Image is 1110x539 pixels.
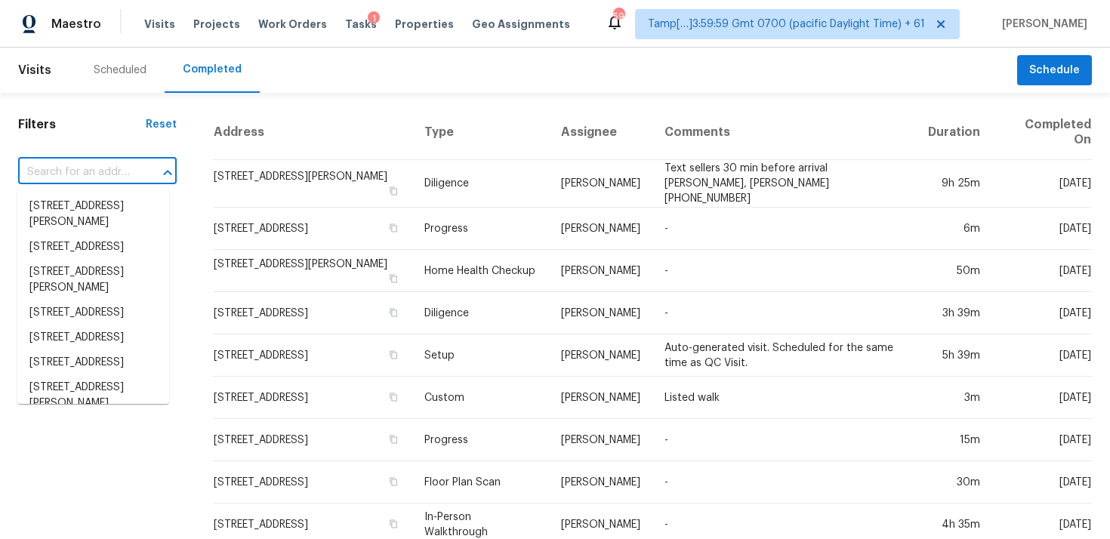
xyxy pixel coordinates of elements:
th: Comments [652,105,916,160]
li: [STREET_ADDRESS][PERSON_NAME] [17,375,169,416]
td: [DATE] [992,419,1092,461]
td: [STREET_ADDRESS] [213,334,412,377]
th: Type [412,105,549,160]
td: 50m [916,250,992,292]
th: Duration [916,105,992,160]
button: Copy Address [387,306,400,319]
button: Copy Address [387,184,400,198]
td: Text sellers 30 min before arrival [PERSON_NAME], [PERSON_NAME] [PHONE_NUMBER] [652,160,916,208]
td: [STREET_ADDRESS] [213,377,412,419]
td: - [652,250,916,292]
td: [DATE] [992,461,1092,504]
td: [PERSON_NAME] [549,419,652,461]
span: Work Orders [258,17,327,32]
td: Listed walk [652,377,916,419]
td: Progress [412,419,549,461]
div: Reset [146,117,177,132]
li: [STREET_ADDRESS][PERSON_NAME] [17,194,169,235]
td: [STREET_ADDRESS][PERSON_NAME] [213,160,412,208]
input: Search for an address... [18,161,134,184]
td: [STREET_ADDRESS][PERSON_NAME] [213,250,412,292]
span: Properties [395,17,454,32]
td: [PERSON_NAME] [549,334,652,377]
button: Close [157,162,178,183]
td: 5h 39m [916,334,992,377]
div: 596 [613,9,624,24]
td: [DATE] [992,377,1092,419]
td: [DATE] [992,250,1092,292]
li: [STREET_ADDRESS] [17,300,169,325]
li: [STREET_ADDRESS] [17,325,169,350]
span: Projects [193,17,240,32]
div: Scheduled [94,63,146,78]
td: Custom [412,377,549,419]
td: Home Health Checkup [412,250,549,292]
th: Assignee [549,105,652,160]
h1: Filters [18,117,146,132]
button: Copy Address [387,221,400,235]
td: Auto-generated visit. Scheduled for the same time as QC Visit. [652,334,916,377]
td: Diligence [412,292,549,334]
button: Copy Address [387,433,400,446]
td: [STREET_ADDRESS] [213,208,412,250]
th: Completed On [992,105,1092,160]
span: Schedule [1029,61,1080,80]
td: - [652,461,916,504]
span: Visits [18,54,51,87]
span: Geo Assignments [472,17,570,32]
li: [STREET_ADDRESS] [17,235,169,260]
button: Schedule [1017,55,1092,86]
td: [PERSON_NAME] [549,250,652,292]
button: Copy Address [387,475,400,488]
td: Setup [412,334,549,377]
td: 3h 39m [916,292,992,334]
td: 30m [916,461,992,504]
span: Visits [144,17,175,32]
th: Address [213,105,412,160]
td: [DATE] [992,334,1092,377]
button: Copy Address [387,390,400,404]
span: Tasks [345,19,377,29]
td: [PERSON_NAME] [549,377,652,419]
td: - [652,419,916,461]
td: [PERSON_NAME] [549,160,652,208]
td: - [652,208,916,250]
div: Completed [183,62,242,77]
span: Maestro [51,17,101,32]
button: Copy Address [387,348,400,362]
td: 15m [916,419,992,461]
td: [PERSON_NAME] [549,461,652,504]
td: - [652,292,916,334]
td: [DATE] [992,208,1092,250]
span: Tamp[…]3:59:59 Gmt 0700 (pacific Daylight Time) + 61 [648,17,925,32]
td: [STREET_ADDRESS] [213,461,412,504]
li: [STREET_ADDRESS][PERSON_NAME] [17,260,169,300]
div: 1 [368,11,380,26]
span: [PERSON_NAME] [996,17,1087,32]
td: [PERSON_NAME] [549,292,652,334]
td: [STREET_ADDRESS] [213,419,412,461]
td: [DATE] [992,292,1092,334]
td: 6m [916,208,992,250]
td: Progress [412,208,549,250]
td: Floor Plan Scan [412,461,549,504]
td: [DATE] [992,160,1092,208]
td: 9h 25m [916,160,992,208]
td: Diligence [412,160,549,208]
td: [PERSON_NAME] [549,208,652,250]
td: 3m [916,377,992,419]
button: Copy Address [387,517,400,531]
button: Copy Address [387,272,400,285]
li: [STREET_ADDRESS] [17,350,169,375]
td: [STREET_ADDRESS] [213,292,412,334]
